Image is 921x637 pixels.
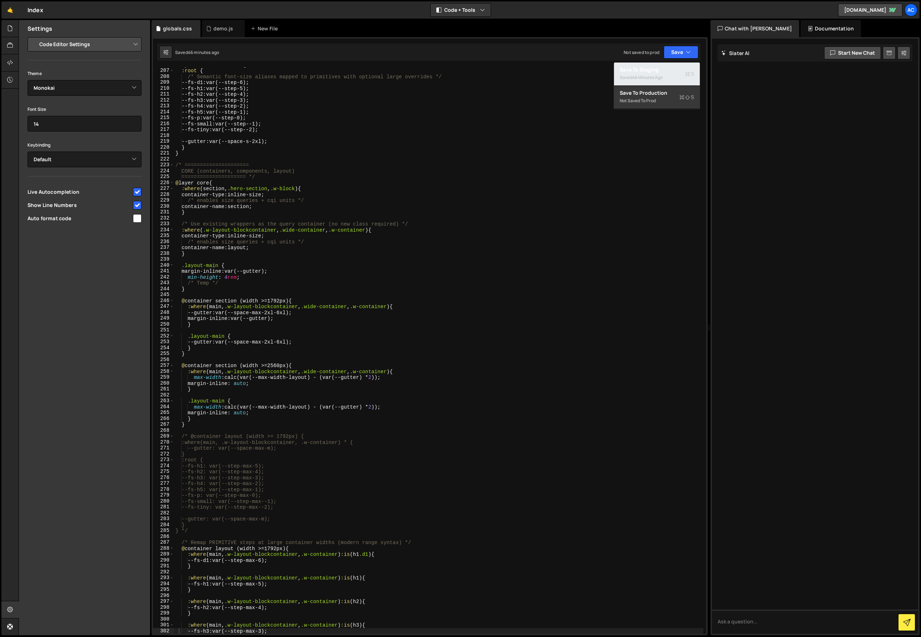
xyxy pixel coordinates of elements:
[153,351,174,357] div: 255
[153,622,174,628] div: 301
[153,209,174,215] div: 231
[153,362,174,369] div: 257
[153,469,174,475] div: 275
[153,162,174,168] div: 223
[153,85,174,92] div: 210
[153,310,174,316] div: 248
[153,109,174,115] div: 214
[838,4,902,16] a: [DOMAIN_NAME]
[153,303,174,310] div: 247
[175,49,219,55] div: Saved
[153,121,174,127] div: 216
[153,174,174,180] div: 225
[1,1,19,19] a: 🤙
[153,251,174,257] div: 238
[153,545,174,552] div: 288
[153,404,174,410] div: 264
[153,374,174,380] div: 259
[153,439,174,445] div: 270
[721,50,750,56] h2: Slater AI
[153,598,174,604] div: 297
[153,534,174,540] div: 286
[153,286,174,292] div: 244
[153,127,174,133] div: 217
[213,25,233,32] div: demo.js
[28,188,132,196] span: Live Autocompletion
[28,25,52,33] h2: Settings
[153,227,174,233] div: 234
[153,298,174,304] div: 246
[153,575,174,581] div: 293
[153,398,174,404] div: 263
[153,186,174,192] div: 227
[153,557,174,563] div: 290
[153,91,174,97] div: 211
[431,4,491,16] button: Code + Tools
[153,133,174,139] div: 218
[153,445,174,451] div: 271
[188,49,219,55] div: 46 minutes ago
[28,70,42,77] label: Theme
[824,46,881,59] button: Start new chat
[620,89,694,97] div: Save to Production
[153,416,174,422] div: 266
[153,103,174,109] div: 213
[28,142,51,149] label: Keybinding
[153,516,174,522] div: 283
[153,410,174,416] div: 265
[28,215,132,222] span: Auto format code
[153,138,174,144] div: 219
[153,357,174,363] div: 256
[620,73,694,82] div: Saved
[153,327,174,333] div: 251
[251,25,281,32] div: New File
[153,433,174,439] div: 269
[153,475,174,481] div: 276
[153,215,174,221] div: 232
[153,587,174,593] div: 295
[153,68,174,74] div: 207
[153,192,174,198] div: 228
[153,421,174,428] div: 267
[624,49,659,55] div: Not saved to prod
[153,239,174,245] div: 236
[153,581,174,587] div: 294
[801,20,861,37] div: Documentation
[153,256,174,262] div: 239
[905,4,917,16] a: Ac
[153,569,174,575] div: 292
[153,280,174,286] div: 243
[153,610,174,616] div: 299
[153,292,174,298] div: 245
[153,339,174,345] div: 253
[153,115,174,121] div: 215
[153,463,174,469] div: 274
[153,144,174,150] div: 220
[614,63,700,86] button: Save to StagingS Saved46 minutes ago
[153,233,174,239] div: 235
[153,321,174,327] div: 250
[153,492,174,498] div: 279
[679,94,694,101] span: S
[153,262,174,268] div: 240
[153,539,174,545] div: 287
[153,451,174,457] div: 272
[153,74,174,80] div: 208
[614,86,700,109] button: Save to ProductionS Not saved to prod
[153,221,174,227] div: 233
[153,268,174,274] div: 241
[153,369,174,375] div: 258
[153,498,174,504] div: 280
[153,380,174,386] div: 260
[153,563,174,569] div: 291
[153,315,174,321] div: 249
[153,97,174,103] div: 212
[153,333,174,339] div: 252
[153,528,174,534] div: 285
[163,25,192,32] div: globals.css
[632,74,663,80] div: 46 minutes ago
[153,604,174,611] div: 298
[153,551,174,557] div: 289
[153,79,174,85] div: 209
[620,66,694,73] div: Save to Staging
